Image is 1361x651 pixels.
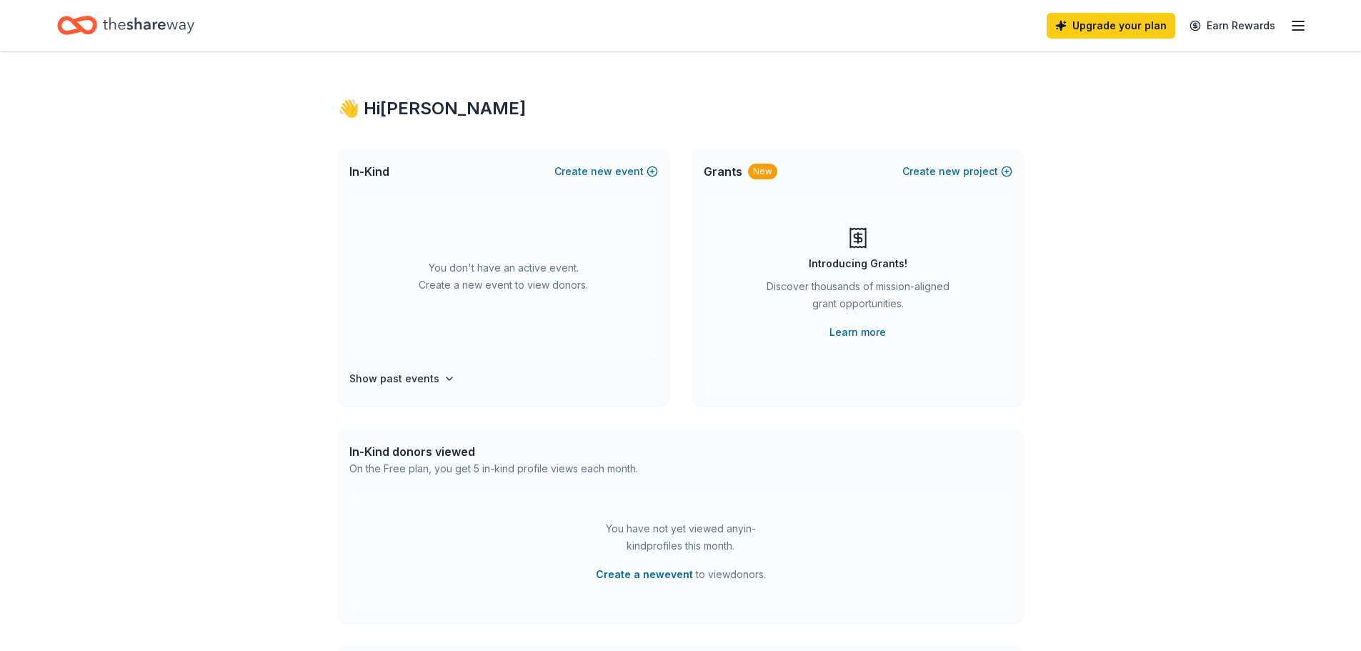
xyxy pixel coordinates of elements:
div: 👋 Hi [PERSON_NAME] [338,97,1024,120]
div: New [748,164,777,179]
button: Show past events [349,370,455,387]
span: new [591,163,612,180]
a: Upgrade your plan [1047,13,1175,39]
button: Create a newevent [596,566,693,583]
h4: Show past events [349,370,439,387]
span: In-Kind [349,163,389,180]
a: Home [57,9,194,42]
span: to view donors . [596,566,766,583]
div: You don't have an active event. Create a new event to view donors. [349,194,658,359]
div: In-Kind donors viewed [349,443,638,460]
div: You have not yet viewed any in-kind profiles this month. [592,520,770,555]
span: Grants [704,163,742,180]
div: Discover thousands of mission-aligned grant opportunities. [761,278,955,318]
a: Earn Rewards [1181,13,1284,39]
a: Learn more [829,324,886,341]
div: Introducing Grants! [809,255,907,272]
span: new [939,163,960,180]
button: Createnewproject [902,163,1012,180]
div: On the Free plan, you get 5 in-kind profile views each month. [349,460,638,477]
button: Createnewevent [554,163,658,180]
